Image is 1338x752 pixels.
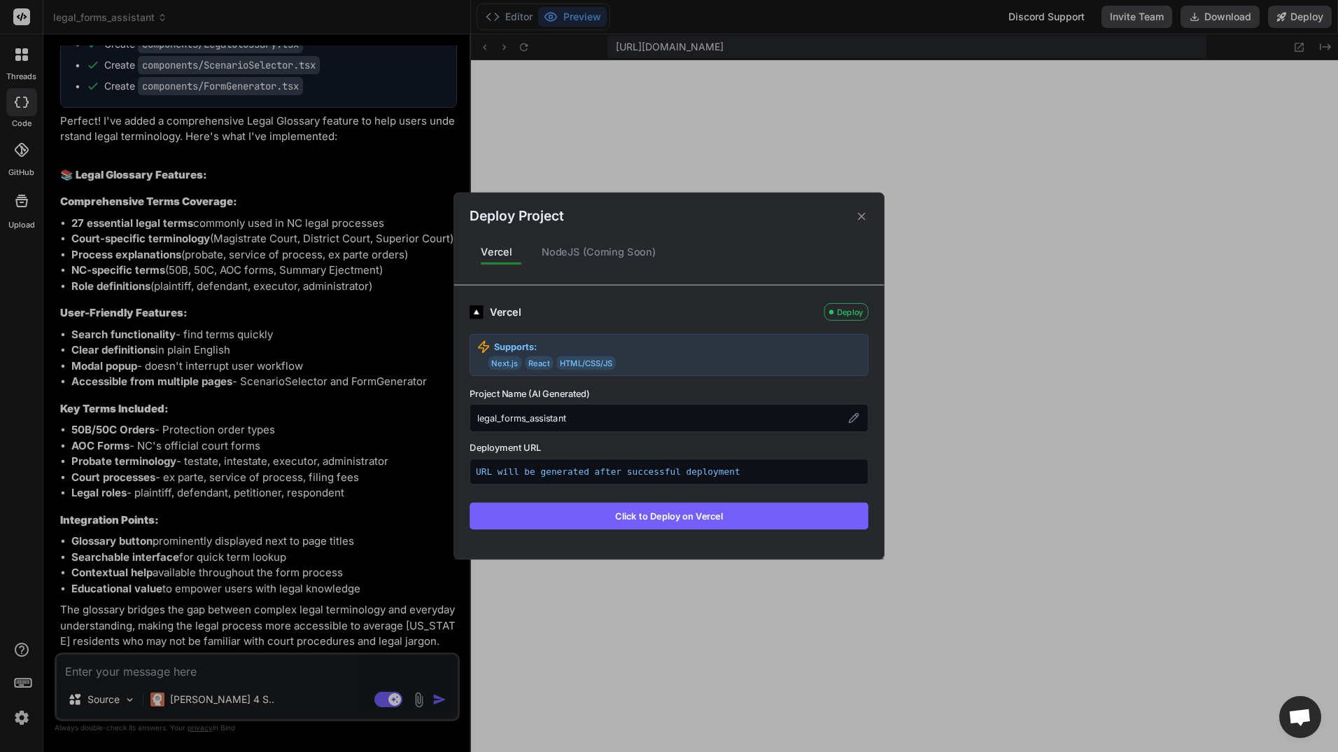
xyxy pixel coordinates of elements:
div: Vercel [490,305,817,320]
button: Edit project name [846,410,861,426]
span: HTML/CSS/JS [556,356,616,370]
div: Open chat [1279,696,1321,738]
label: Project Name (AI Generated) [470,387,868,401]
span: Next.js [488,356,522,370]
label: Deployment URL [470,441,868,454]
div: Vercel [470,237,523,267]
h2: Deploy Project [470,207,563,227]
button: Click to Deploy on Vercel [470,503,868,529]
div: Deploy [824,303,868,321]
p: URL will be generated after successful deployment [476,465,862,478]
strong: Supports: [494,340,537,354]
span: React [525,356,553,370]
img: logo [470,305,483,319]
div: legal_forms_assistant [470,404,868,432]
div: NodeJS (Coming Soon) [530,237,668,267]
